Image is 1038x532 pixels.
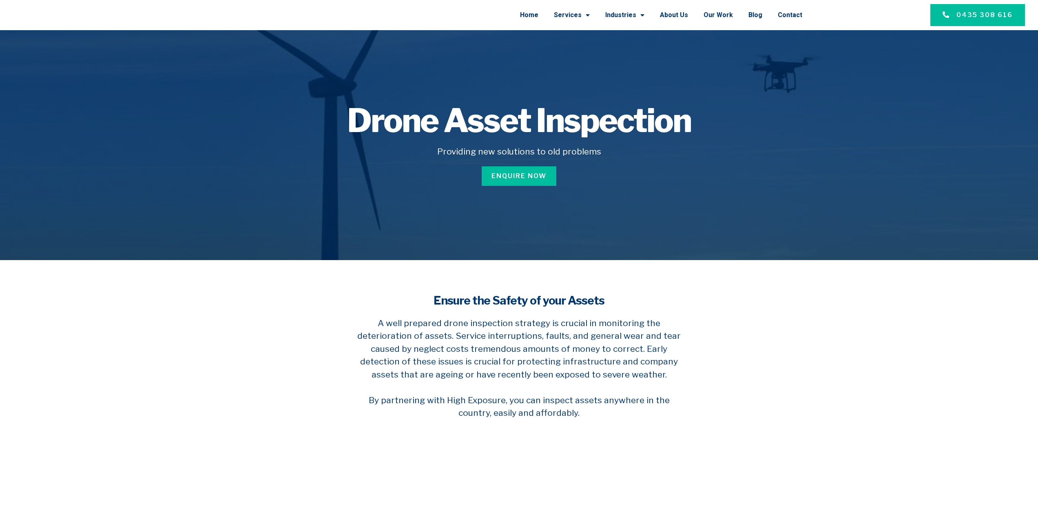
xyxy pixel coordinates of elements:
a: Home [520,4,538,26]
a: Blog [748,4,762,26]
span: Enquire Now [491,171,547,181]
a: 0435 308 616 [930,4,1025,26]
h4: Ensure the Safety of your Assets [352,293,686,309]
span: 0435 308 616 [956,10,1013,20]
h5: Providing new solutions to old problems [275,145,763,158]
nav: Menu [174,4,803,26]
a: Services [554,4,590,26]
a: Contact [778,4,802,26]
a: About Us [660,4,688,26]
a: Our Work [704,4,733,26]
a: Enquire Now [482,166,556,186]
h5: A well prepared drone inspection strategy is crucial in monitoring the deterioration of assets. S... [352,317,686,419]
img: Final-Logo copy [45,6,130,24]
a: Industries [605,4,644,26]
h1: Drone Asset Inspection [275,104,763,137]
